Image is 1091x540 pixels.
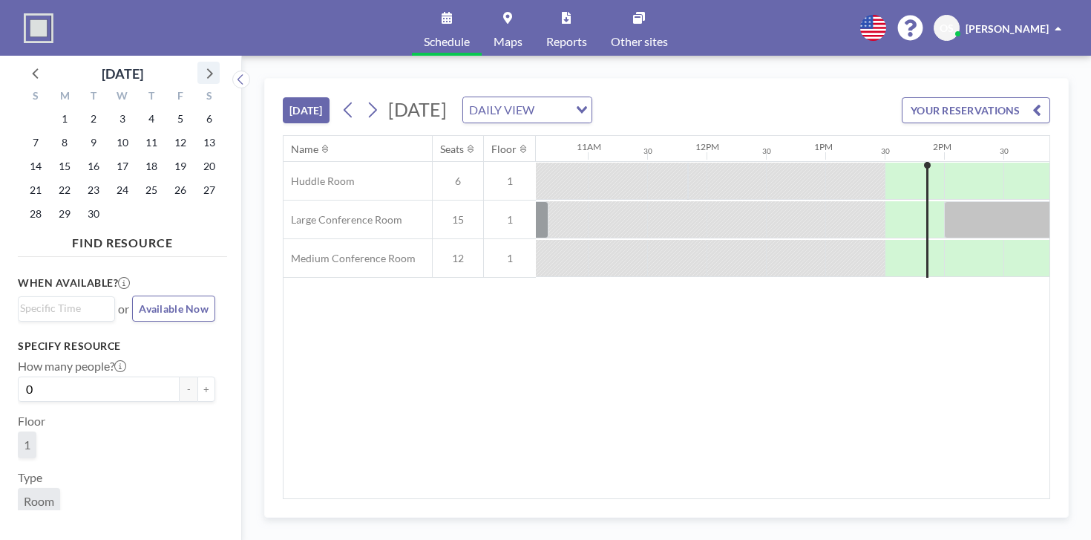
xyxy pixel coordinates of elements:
span: 15 [433,213,483,227]
span: Maps [494,36,522,48]
span: 1 [24,437,30,452]
span: Tuesday, September 23, 2025 [83,180,104,201]
span: Monday, September 1, 2025 [54,108,75,129]
div: 30 [1000,146,1009,156]
button: [DATE] [283,97,330,123]
div: Floor [491,143,517,156]
span: Thursday, September 18, 2025 [141,156,162,177]
span: Monday, September 29, 2025 [54,204,75,224]
label: How many people? [18,359,126,374]
span: OS [940,22,954,35]
div: M [50,88,79,107]
span: Saturday, September 27, 2025 [199,180,220,201]
span: Saturday, September 20, 2025 [199,156,220,177]
span: 1 [484,175,536,188]
span: Friday, September 5, 2025 [170,108,191,129]
div: W [108,88,137,107]
button: YOUR RESERVATIONS [902,97,1050,123]
span: Sunday, September 28, 2025 [25,204,46,224]
span: Monday, September 22, 2025 [54,180,75,201]
input: Search for option [539,100,567,120]
span: Room [24,494,54,508]
div: Name [291,143,318,156]
span: 1 [484,252,536,265]
span: 1 [484,213,536,227]
span: Huddle Room [284,175,355,188]
span: Tuesday, September 16, 2025 [83,156,104,177]
span: Other sites [611,36,668,48]
span: Schedule [424,36,470,48]
span: Medium Conference Room [284,252,416,265]
span: 12 [433,252,483,265]
span: Sunday, September 7, 2025 [25,132,46,153]
span: [PERSON_NAME] [966,22,1049,35]
span: DAILY VIEW [466,100,537,120]
span: Available Now [139,302,209,315]
input: Search for option [20,300,106,316]
span: or [118,302,129,316]
div: T [137,88,166,107]
span: Friday, September 26, 2025 [170,180,191,201]
span: Tuesday, September 9, 2025 [83,132,104,153]
div: 30 [643,146,652,156]
div: Search for option [463,97,592,123]
div: 11AM [577,141,601,152]
span: Wednesday, September 17, 2025 [112,156,133,177]
img: organization-logo [24,13,53,43]
span: Wednesday, September 10, 2025 [112,132,133,153]
span: 6 [433,175,483,188]
div: T [79,88,108,107]
span: Sunday, September 14, 2025 [25,156,46,177]
span: Reports [546,36,587,48]
span: [DATE] [388,98,447,120]
span: Thursday, September 11, 2025 [141,132,162,153]
div: 30 [881,146,890,156]
div: Seats [440,143,464,156]
label: Floor [18,414,45,429]
button: Available Now [132,296,215,322]
span: Monday, September 8, 2025 [54,132,75,153]
div: S [22,88,50,107]
span: Monday, September 15, 2025 [54,156,75,177]
span: Friday, September 19, 2025 [170,156,191,177]
span: Sunday, September 21, 2025 [25,180,46,201]
div: S [194,88,223,107]
div: 30 [762,146,771,156]
div: 2PM [933,141,951,152]
span: Saturday, September 6, 2025 [199,108,220,129]
button: + [197,377,215,402]
div: Search for option [19,297,114,319]
button: - [180,377,197,402]
span: Tuesday, September 30, 2025 [83,204,104,224]
span: Friday, September 12, 2025 [170,132,191,153]
span: Tuesday, September 2, 2025 [83,108,104,129]
span: Wednesday, September 3, 2025 [112,108,133,129]
span: Wednesday, September 24, 2025 [112,180,133,201]
span: Thursday, September 4, 2025 [141,108,162,129]
div: [DATE] [102,63,143,84]
span: Thursday, September 25, 2025 [141,180,162,201]
label: Type [18,470,42,485]
h4: FIND RESOURCE [18,230,227,250]
div: 12PM [695,141,719,152]
span: Saturday, September 13, 2025 [199,132,220,153]
h3: Specify resource [18,339,215,353]
div: 1PM [814,141,833,152]
div: F [166,88,194,107]
span: Large Conference Room [284,213,402,227]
